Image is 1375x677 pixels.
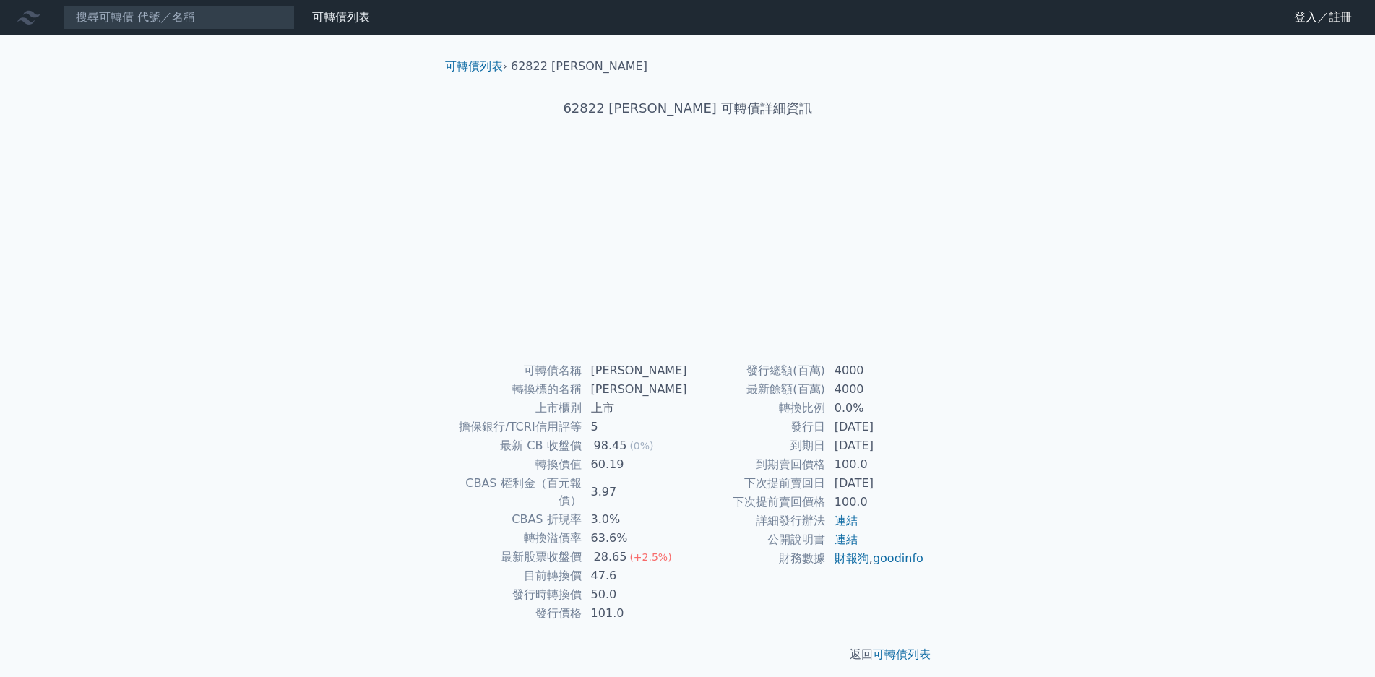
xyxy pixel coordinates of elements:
[445,58,507,75] li: ›
[582,529,688,548] td: 63.6%
[451,566,582,585] td: 目前轉換價
[629,440,653,452] span: (0%)
[688,380,826,399] td: 最新餘額(百萬)
[582,510,688,529] td: 3.0%
[826,493,925,512] td: 100.0
[688,455,826,474] td: 到期賣回價格
[451,361,582,380] td: 可轉債名稱
[582,380,688,399] td: [PERSON_NAME]
[451,510,582,529] td: CBAS 折現率
[451,529,582,548] td: 轉換溢價率
[835,514,858,527] a: 連結
[582,418,688,436] td: 5
[873,647,931,661] a: 可轉債列表
[451,399,582,418] td: 上市櫃別
[451,380,582,399] td: 轉換標的名稱
[451,585,582,604] td: 發行時轉換價
[511,58,647,75] li: 62822 [PERSON_NAME]
[688,399,826,418] td: 轉換比例
[451,548,582,566] td: 最新股票收盤價
[873,551,923,565] a: goodinfo
[826,436,925,455] td: [DATE]
[826,474,925,493] td: [DATE]
[688,418,826,436] td: 發行日
[1283,6,1363,29] a: 登入／註冊
[582,566,688,585] td: 47.6
[434,98,942,118] h1: 62822 [PERSON_NAME] 可轉債詳細資訊
[826,380,925,399] td: 4000
[582,604,688,623] td: 101.0
[451,604,582,623] td: 發行價格
[582,361,688,380] td: [PERSON_NAME]
[826,418,925,436] td: [DATE]
[582,474,688,510] td: 3.97
[835,551,869,565] a: 財報狗
[451,455,582,474] td: 轉換價值
[688,512,826,530] td: 詳細發行辦法
[582,399,688,418] td: 上市
[445,59,503,73] a: 可轉債列表
[312,10,370,24] a: 可轉債列表
[591,437,630,454] div: 98.45
[629,551,671,563] span: (+2.5%)
[591,548,630,566] div: 28.65
[582,585,688,604] td: 50.0
[826,399,925,418] td: 0.0%
[688,493,826,512] td: 下次提前賣回價格
[688,474,826,493] td: 下次提前賣回日
[434,646,942,663] p: 返回
[582,455,688,474] td: 60.19
[688,361,826,380] td: 發行總額(百萬)
[688,436,826,455] td: 到期日
[688,530,826,549] td: 公開說明書
[826,549,925,568] td: ,
[826,455,925,474] td: 100.0
[688,549,826,568] td: 財務數據
[826,361,925,380] td: 4000
[451,436,582,455] td: 最新 CB 收盤價
[451,474,582,510] td: CBAS 權利金（百元報價）
[835,532,858,546] a: 連結
[451,418,582,436] td: 擔保銀行/TCRI信用評等
[64,5,295,30] input: 搜尋可轉債 代號／名稱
